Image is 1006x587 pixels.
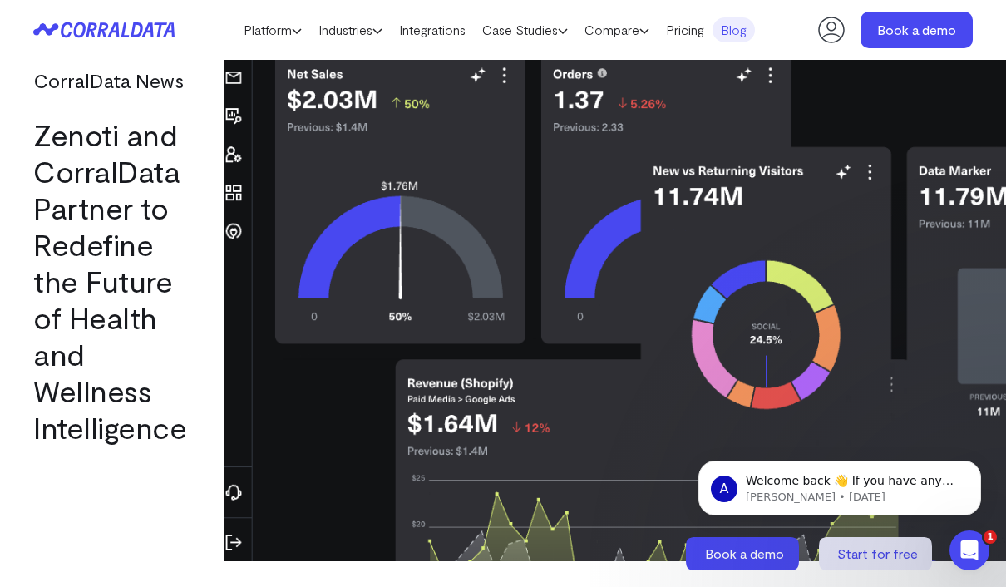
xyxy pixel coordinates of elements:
a: Start for free [819,537,935,570]
a: Book a demo [861,12,973,48]
a: Platform [235,17,310,42]
a: Integrations [391,17,474,42]
a: Zenoti and CorralData Partner to Redefine the Future of Health and Wellness Intelligence [33,116,186,445]
a: Compare [576,17,658,42]
div: CorralData News [33,66,186,96]
a: Case Studies [474,17,576,42]
a: Industries [310,17,391,42]
iframe: Intercom notifications message [673,426,1006,542]
iframe: Intercom live chat [949,530,989,570]
span: Start for free [837,545,918,561]
a: Book a demo [686,537,802,570]
a: Pricing [658,17,713,42]
a: Blog [713,17,755,42]
span: Book a demo [705,545,784,561]
span: 1 [984,530,997,544]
